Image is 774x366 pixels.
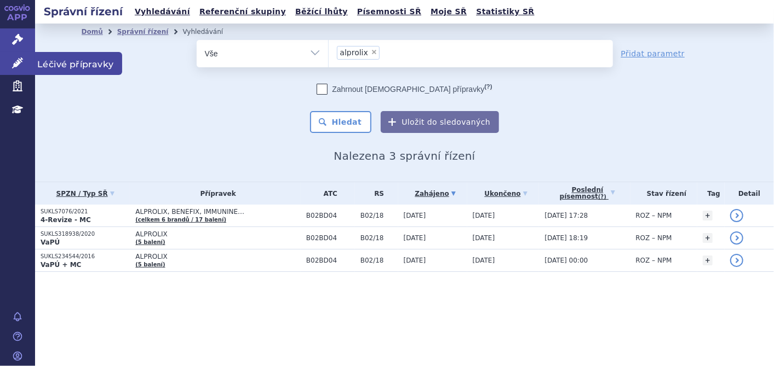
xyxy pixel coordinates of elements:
[310,111,372,133] button: Hledat
[473,212,495,219] span: [DATE]
[35,4,131,19] h2: Správní řízení
[598,194,606,200] abbr: (?)
[196,4,289,19] a: Referenční skupiny
[544,234,588,242] span: [DATE] 18:19
[360,257,398,264] span: B02/18
[544,182,630,205] a: Poslednípísemnost(?)
[427,4,470,19] a: Moje SŘ
[301,182,355,205] th: ATC
[317,84,492,95] label: Zahrnout [DEMOGRAPHIC_DATA] přípravky
[135,217,226,223] a: (celkem 6 brandů / 17 balení)
[473,4,537,19] a: Statistiky SŘ
[306,234,355,242] span: B02BD04
[381,111,499,133] button: Uložit do sledovaných
[135,239,165,245] a: (5 balení)
[41,253,130,260] p: SUKLS234544/2016
[725,182,774,205] th: Detail
[473,257,495,264] span: [DATE]
[182,24,237,40] li: Vyhledávání
[82,28,103,36] a: Domů
[41,261,81,269] strong: VaPÚ + MC
[404,234,426,242] span: [DATE]
[41,208,130,216] p: SUKLS7076/2021
[306,257,355,264] span: B02BD04
[544,212,588,219] span: [DATE] 17:28
[544,257,588,264] span: [DATE] 00:00
[130,182,301,205] th: Přípravek
[636,234,672,242] span: ROZ – NPM
[41,186,130,201] a: SPZN / Typ SŘ
[703,233,713,243] a: +
[360,234,398,242] span: B02/18
[473,234,495,242] span: [DATE]
[730,231,743,245] a: detail
[306,212,355,219] span: B02BD04
[41,239,60,246] strong: VaPÚ
[697,182,725,205] th: Tag
[636,257,672,264] span: ROZ – NPM
[730,254,743,267] a: detail
[35,52,122,75] span: Léčivé přípravky
[117,28,169,36] a: Správní řízení
[404,186,467,201] a: Zahájeno
[292,4,351,19] a: Běžící lhůty
[360,212,398,219] span: B02/18
[135,262,165,268] a: (5 balení)
[621,48,685,59] a: Přidat parametr
[703,211,713,220] a: +
[135,253,301,260] span: ALPROLIX
[484,83,492,90] abbr: (?)
[703,255,713,265] a: +
[135,230,301,238] span: ALPROLIX
[354,4,425,19] a: Písemnosti SŘ
[383,45,389,59] input: alprolix
[41,230,130,238] p: SUKLS318938/2020
[41,216,91,224] strong: 4-Revize - MC
[371,49,377,55] span: ×
[334,149,475,162] span: Nalezena 3 správní řízení
[131,4,193,19] a: Vyhledávání
[636,212,672,219] span: ROZ – NPM
[340,49,368,56] span: alprolix
[355,182,398,205] th: RS
[473,186,540,201] a: Ukončeno
[630,182,698,205] th: Stav řízení
[404,257,426,264] span: [DATE]
[730,209,743,222] a: detail
[404,212,426,219] span: [DATE]
[135,208,301,216] span: ALPROLIX, BENEFIX, IMMUNINE…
